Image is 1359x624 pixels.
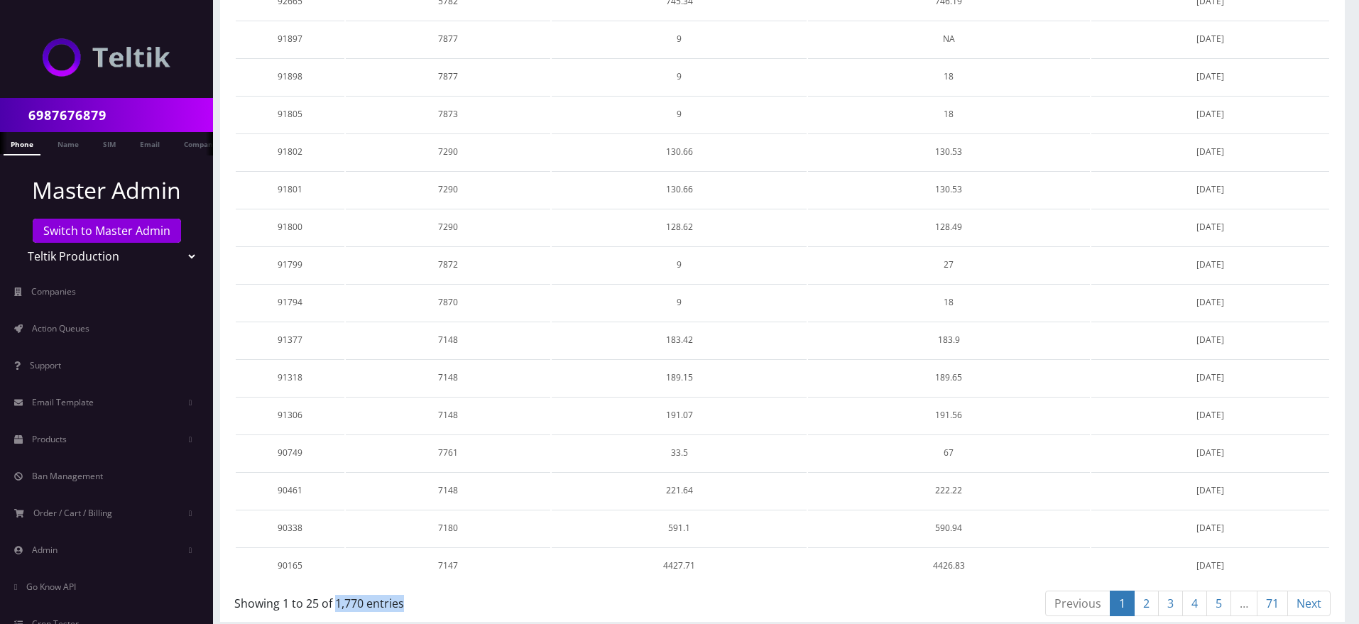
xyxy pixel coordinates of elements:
[236,246,344,283] td: 91799
[32,544,58,556] span: Admin
[32,433,67,445] span: Products
[1158,591,1183,617] a: 3
[33,219,181,243] a: Switch to Master Admin
[1045,591,1110,617] a: Previous
[32,396,94,408] span: Email Template
[236,434,344,471] td: 90749
[552,359,807,395] td: 189.15
[4,132,40,155] a: Phone
[808,472,1090,508] td: 222.22
[1091,171,1329,207] td: [DATE]
[1134,591,1159,617] a: 2
[346,472,550,508] td: 7148
[236,96,344,132] td: 91805
[236,284,344,320] td: 91794
[1182,591,1207,617] a: 4
[552,322,807,358] td: 183.42
[346,510,550,546] td: 7180
[1091,209,1329,245] td: [DATE]
[346,246,550,283] td: 7872
[236,359,344,395] td: 91318
[1091,322,1329,358] td: [DATE]
[552,96,807,132] td: 9
[552,397,807,433] td: 191.07
[236,547,344,584] td: 90165
[1091,547,1329,584] td: [DATE]
[552,510,807,546] td: 591.1
[808,434,1090,471] td: 67
[234,589,772,612] div: Showing 1 to 25 of 1,770 entries
[346,359,550,395] td: 7148
[1230,591,1257,617] a: …
[552,472,807,508] td: 221.64
[346,58,550,94] td: 7877
[1091,510,1329,546] td: [DATE]
[808,322,1090,358] td: 183.9
[30,359,61,371] span: Support
[1091,397,1329,433] td: [DATE]
[236,133,344,170] td: 91802
[346,96,550,132] td: 7873
[552,246,807,283] td: 9
[26,581,76,593] span: Go Know API
[1091,284,1329,320] td: [DATE]
[552,284,807,320] td: 9
[808,397,1090,433] td: 191.56
[50,132,86,154] a: Name
[346,133,550,170] td: 7290
[808,209,1090,245] td: 128.49
[31,285,76,297] span: Companies
[1091,21,1329,57] td: [DATE]
[236,21,344,57] td: 91897
[43,38,170,77] img: Teltik Production
[346,434,550,471] td: 7761
[96,132,123,154] a: SIM
[28,102,209,128] input: Search in Company
[1091,472,1329,508] td: [DATE]
[808,510,1090,546] td: 590.94
[552,209,807,245] td: 128.62
[236,322,344,358] td: 91377
[236,510,344,546] td: 90338
[177,132,224,154] a: Company
[33,507,112,519] span: Order / Cart / Billing
[1110,591,1135,617] a: 1
[32,322,89,334] span: Action Queues
[808,58,1090,94] td: 18
[1091,359,1329,395] td: [DATE]
[236,58,344,94] td: 91898
[808,547,1090,584] td: 4426.83
[552,547,807,584] td: 4427.71
[1257,591,1288,617] a: 71
[346,21,550,57] td: 7877
[32,470,103,482] span: Ban Management
[236,171,344,207] td: 91801
[808,21,1090,57] td: NA
[552,21,807,57] td: 9
[236,209,344,245] td: 91800
[552,133,807,170] td: 130.66
[1206,591,1231,617] a: 5
[236,397,344,433] td: 91306
[808,96,1090,132] td: 18
[808,171,1090,207] td: 130.53
[1091,58,1329,94] td: [DATE]
[808,359,1090,395] td: 189.65
[552,434,807,471] td: 33.5
[1287,591,1331,617] a: Next
[133,132,167,154] a: Email
[1091,133,1329,170] td: [DATE]
[808,133,1090,170] td: 130.53
[236,472,344,508] td: 90461
[346,171,550,207] td: 7290
[346,322,550,358] td: 7148
[346,397,550,433] td: 7148
[1091,434,1329,471] td: [DATE]
[346,547,550,584] td: 7147
[1091,96,1329,132] td: [DATE]
[1091,246,1329,283] td: [DATE]
[808,246,1090,283] td: 27
[552,58,807,94] td: 9
[346,284,550,320] td: 7870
